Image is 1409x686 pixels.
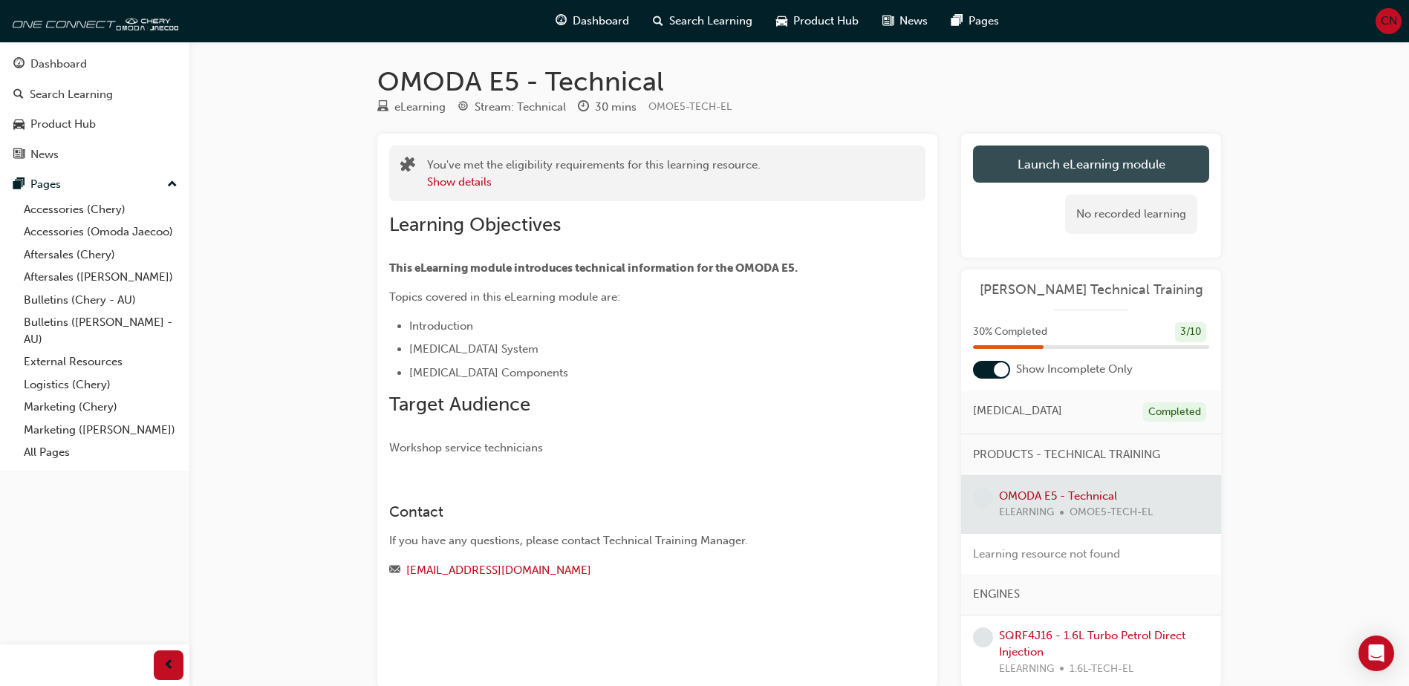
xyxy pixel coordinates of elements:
[389,532,872,549] div: If you have any questions, please contact Technical Training Manager.
[18,441,183,464] a: All Pages
[30,56,87,73] div: Dashboard
[18,244,183,267] a: Aftersales (Chery)
[973,627,993,647] span: learningRecordVerb_NONE-icon
[18,419,183,442] a: Marketing ([PERSON_NAME])
[18,198,183,221] a: Accessories (Chery)
[409,319,473,333] span: Introduction
[6,48,183,171] button: DashboardSearch LearningProduct HubNews
[973,146,1209,183] a: Launch eLearning module
[475,99,566,116] div: Stream: Technical
[389,561,872,580] div: Email
[389,261,798,275] span: This eLearning module introduces technical information for the OMODA E5.
[18,311,183,350] a: Bulletins ([PERSON_NAME] - AU)
[30,116,96,133] div: Product Hub
[389,564,400,578] span: email-icon
[409,366,568,379] span: [MEDICAL_DATA] Components
[969,13,999,30] span: Pages
[973,488,993,508] span: learningRecordVerb_NONE-icon
[973,586,1020,603] span: ENGINES
[18,396,183,419] a: Marketing (Chery)
[18,220,183,244] a: Accessories (Omoda Jaecoo)
[400,158,415,175] span: puzzle-icon
[13,58,25,71] span: guage-icon
[389,213,561,236] span: Learning Objectives
[578,101,589,114] span: clock-icon
[669,13,752,30] span: Search Learning
[973,402,1062,419] span: [MEDICAL_DATA]
[30,86,113,103] div: Search Learning
[13,148,25,162] span: news-icon
[427,174,492,191] button: Show details
[578,98,637,117] div: Duration
[951,12,963,30] span: pages-icon
[641,6,764,36] a: search-iconSearch Learning
[163,656,175,675] span: prev-icon
[406,563,591,577] a: [EMAIL_ADDRESS][DOMAIN_NAME]
[6,111,183,138] a: Product Hub
[544,6,641,36] a: guage-iconDashboard
[6,141,183,169] a: News
[973,324,1047,341] span: 30 % Completed
[389,503,872,520] h3: Contact
[30,146,59,163] div: News
[458,101,469,114] span: target-icon
[389,290,620,304] span: Topics covered in this eLearning module are:
[18,266,183,289] a: Aftersales ([PERSON_NAME])
[18,289,183,312] a: Bulletins (Chery - AU)
[595,99,637,116] div: 30 mins
[13,178,25,192] span: pages-icon
[377,65,1221,98] h1: OMODA E5 - Technical
[1358,636,1394,671] div: Open Intercom Messenger
[7,6,178,36] img: oneconnect
[1070,661,1133,678] span: 1.6L-TECH-EL
[377,98,446,117] div: Type
[573,13,629,30] span: Dashboard
[871,6,940,36] a: news-iconNews
[6,171,183,198] button: Pages
[776,12,787,30] span: car-icon
[648,100,732,113] span: Learning resource code
[940,6,1011,36] a: pages-iconPages
[764,6,871,36] a: car-iconProduct Hub
[6,81,183,108] a: Search Learning
[1376,8,1402,34] button: CN
[882,12,894,30] span: news-icon
[167,175,178,195] span: up-icon
[458,98,566,117] div: Stream
[1016,361,1133,378] span: Show Incomplete Only
[6,50,183,78] a: Dashboard
[1065,195,1197,234] div: No recorded learning
[653,12,663,30] span: search-icon
[1175,322,1206,342] div: 3 / 10
[427,157,761,190] div: You've met the eligibility requirements for this learning resource.
[377,101,388,114] span: learningResourceType_ELEARNING-icon
[409,342,538,356] span: [MEDICAL_DATA] System
[1381,13,1397,30] span: CN
[973,446,1160,463] span: PRODUCTS - TECHNICAL TRAINING
[389,393,530,416] span: Target Audience
[793,13,859,30] span: Product Hub
[18,373,183,396] a: Logistics (Chery)
[556,12,567,30] span: guage-icon
[13,118,25,131] span: car-icon
[394,99,446,116] div: eLearning
[899,13,928,30] span: News
[999,629,1185,659] a: SQRF4J16 - 1.6L Turbo Petrol Direct Injection
[18,350,183,373] a: External Resources
[973,547,1120,561] span: Learning resource not found
[1143,402,1206,422] div: Completed
[389,441,543,454] span: Workshop service technicians
[13,88,24,102] span: search-icon
[973,281,1209,298] a: [PERSON_NAME] Technical Training
[999,661,1054,678] span: ELEARNING
[30,176,61,193] div: Pages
